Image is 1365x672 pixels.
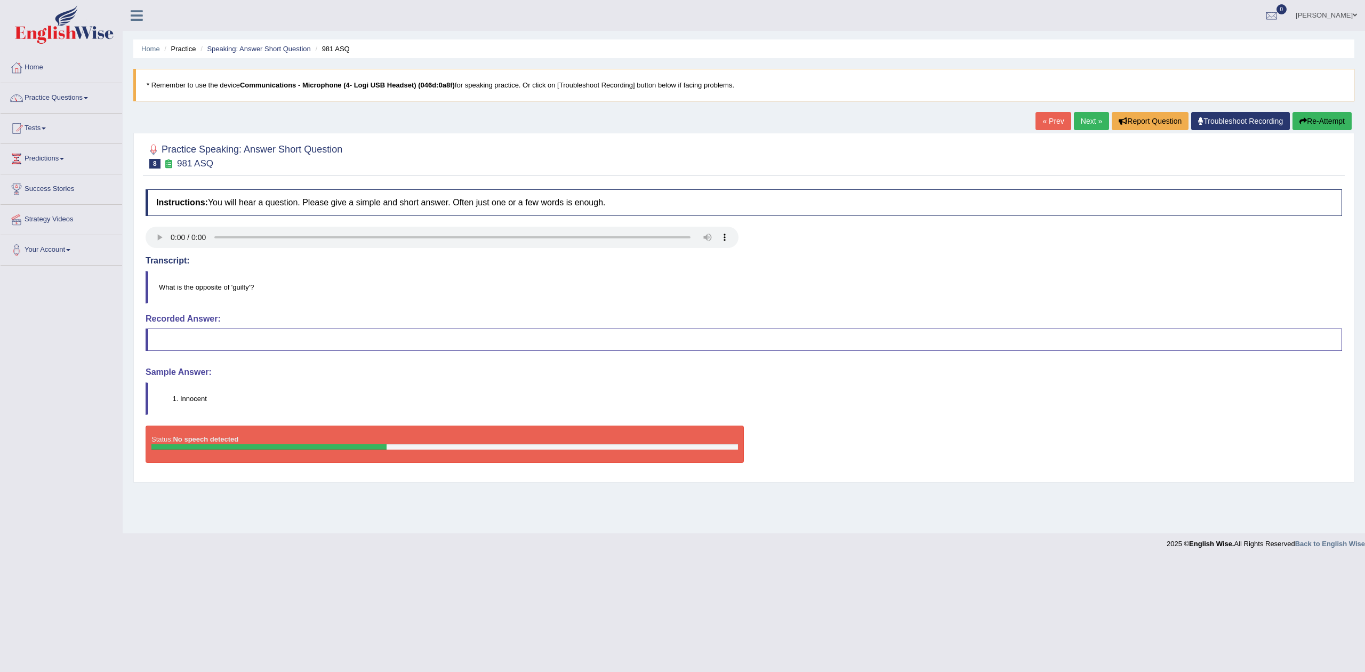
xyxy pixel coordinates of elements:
[312,44,349,54] li: 981 ASQ
[162,44,196,54] li: Practice
[1189,540,1234,548] strong: English Wise.
[1191,112,1290,130] a: Troubleshoot Recording
[146,314,1342,324] h4: Recorded Answer:
[1295,540,1365,548] a: Back to English Wise
[1,205,122,231] a: Strategy Videos
[146,256,1342,266] h4: Transcript:
[1276,4,1287,14] span: 0
[173,435,238,443] strong: No speech detected
[1,83,122,110] a: Practice Questions
[1,174,122,201] a: Success Stories
[1,144,122,171] a: Predictions
[1,114,122,140] a: Tests
[240,81,455,89] b: Communications - Microphone (4- Logi USB Headset) (046d:0a8f)
[207,45,310,53] a: Speaking: Answer Short Question
[1292,112,1352,130] button: Re-Attempt
[180,394,1342,404] li: Innocent
[1035,112,1071,130] a: « Prev
[149,159,160,169] span: 8
[1,53,122,79] a: Home
[177,158,213,169] small: 981 ASQ
[146,367,1342,377] h4: Sample Answer:
[1167,533,1365,549] div: 2025 © All Rights Reserved
[141,45,160,53] a: Home
[1,235,122,262] a: Your Account
[146,271,1342,303] blockquote: What is the opposite of 'guilty'?
[1074,112,1109,130] a: Next »
[146,189,1342,216] h4: You will hear a question. Please give a simple and short answer. Often just one or a few words is...
[146,142,342,169] h2: Practice Speaking: Answer Short Question
[133,69,1354,101] blockquote: * Remember to use the device for speaking practice. Or click on [Troubleshoot Recording] button b...
[163,159,174,169] small: Exam occurring question
[1112,112,1189,130] button: Report Question
[156,198,208,207] b: Instructions:
[146,426,744,463] div: Status:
